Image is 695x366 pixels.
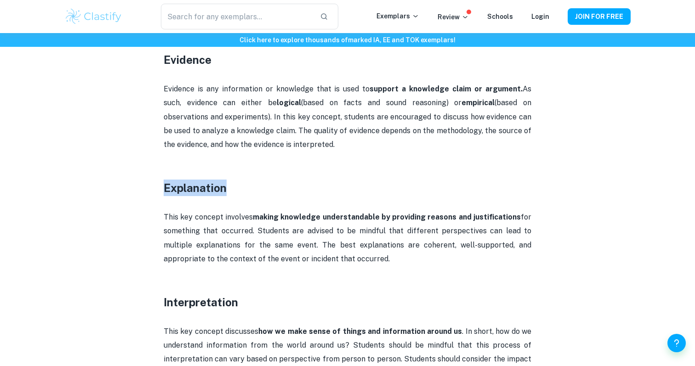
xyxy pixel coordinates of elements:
p: Exemplars [376,11,419,21]
h3: Explanation [164,180,531,196]
input: Search for any exemplars... [161,4,313,29]
strong: how we make sense of things and information around us [258,327,462,336]
h3: Evidence [164,51,531,68]
a: Login [531,13,549,20]
strong: empirical [461,98,495,107]
h6: Click here to explore thousands of marked IA, EE and TOK exemplars ! [2,35,693,45]
h3: Interpretation [164,294,531,310]
p: This key concept involves for something that occurred. Students are advised to be mindful that di... [164,210,531,266]
p: Evidence is any information or knowledge that is used to As such, evidence can either be (based o... [164,82,531,152]
a: Schools [487,13,513,20]
img: Clastify logo [64,7,123,26]
strong: making knowledge understandable by providing reasons and justifications [253,213,521,221]
strong: logical [277,98,301,107]
button: JOIN FOR FREE [568,8,631,25]
p: Review [438,12,469,22]
button: Help and Feedback [667,334,686,352]
strong: support a knowledge claim or argument. [370,84,523,93]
